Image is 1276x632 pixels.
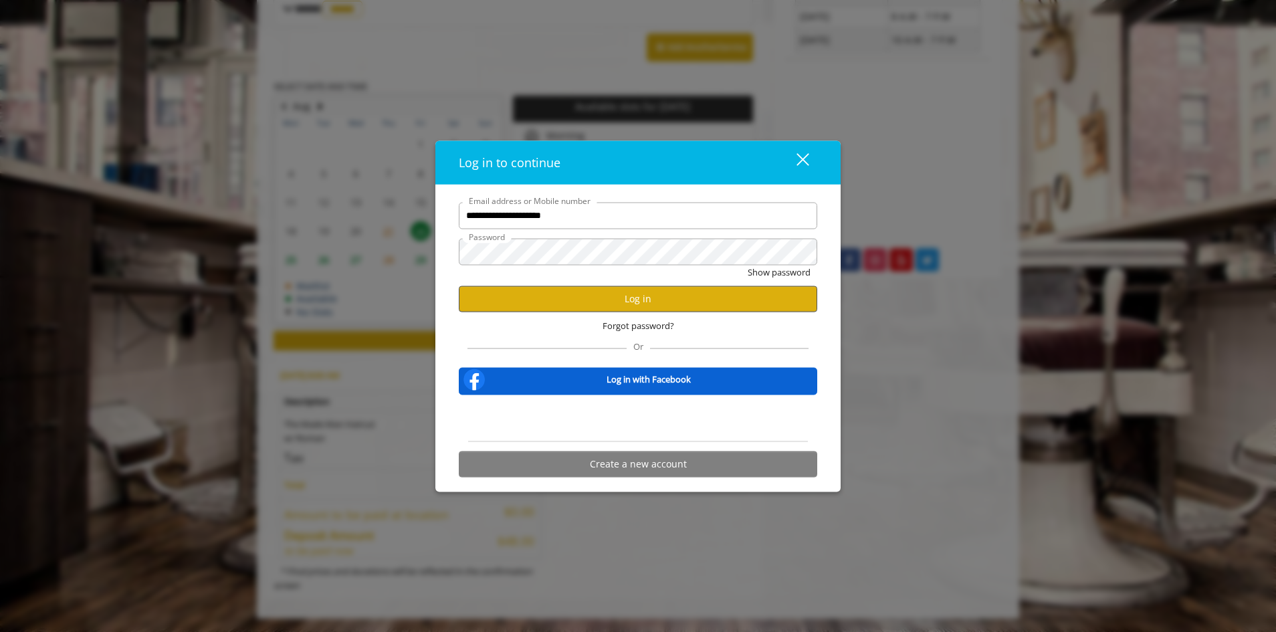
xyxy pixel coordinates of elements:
span: Forgot password? [603,318,674,332]
b: Log in with Facebook [607,373,691,387]
input: Password [459,238,817,265]
label: Email address or Mobile number [462,194,597,207]
label: Password [462,230,512,243]
span: Or [627,340,650,352]
img: facebook-logo [461,366,488,393]
button: close dialog [772,148,817,176]
button: Create a new account [459,451,817,477]
span: Log in to continue [459,154,560,170]
button: Log in [459,286,817,312]
iframe: Sign in with Google Button [570,403,706,433]
input: Email address or Mobile number [459,202,817,229]
div: close dialog [781,152,808,173]
button: Show password [748,265,811,279]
